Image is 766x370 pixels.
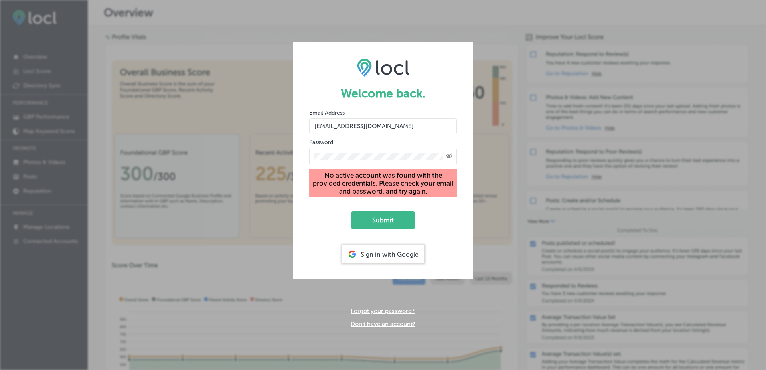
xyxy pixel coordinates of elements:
label: Email Address [309,109,345,116]
a: Forgot your password? [351,307,415,315]
a: Don't have an account? [351,321,415,328]
img: LOCL logo [357,58,409,77]
span: Toggle password visibility [446,153,452,160]
button: Submit [351,211,415,229]
div: Sign in with Google [342,245,424,263]
h1: Welcome back. [309,86,457,101]
label: Password [309,139,333,146]
div: No active account was found with the provided credentials. Please check your email and password, ... [309,169,457,197]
